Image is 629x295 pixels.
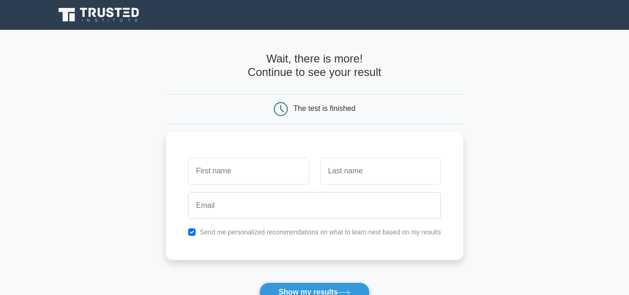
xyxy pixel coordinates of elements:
[166,52,463,79] h4: Wait, there is more! Continue to see your result
[188,192,441,219] input: Email
[293,104,355,112] div: The test is finished
[320,158,441,185] input: Last name
[188,158,309,185] input: First name
[200,228,441,236] label: Send me personalized recommendations on what to learn next based on my results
